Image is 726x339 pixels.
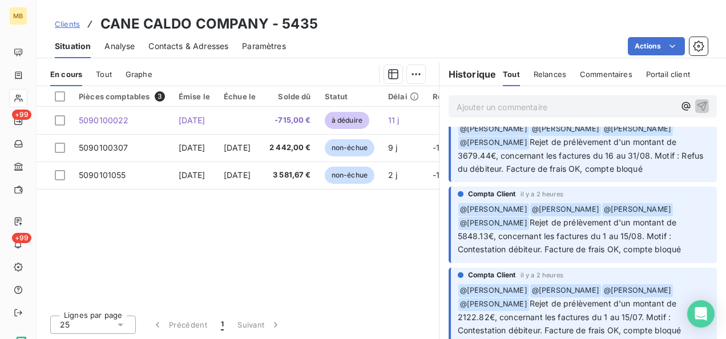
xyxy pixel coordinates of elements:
span: Analyse [104,41,135,52]
span: 5090100307 [79,143,128,152]
span: @ [PERSON_NAME] [530,203,601,216]
span: il y a 2 heures [521,272,563,279]
span: @ [PERSON_NAME] [458,298,529,311]
span: Portail client [646,70,690,79]
span: Commentaires [580,70,632,79]
span: il y a 2 heures [521,191,563,197]
span: -13 j [433,143,449,152]
div: MB [9,7,27,25]
div: Open Intercom Messenger [687,300,715,328]
span: 3 581,67 € [269,169,311,181]
span: non-échue [325,167,374,184]
span: -13 j [433,170,449,180]
span: 9 j [388,143,397,152]
span: 1 [221,319,224,330]
span: Situation [55,41,91,52]
span: 5090101055 [79,170,126,180]
span: @ [PERSON_NAME] [458,217,529,230]
span: [DATE] [179,143,205,152]
span: @ [PERSON_NAME] [458,203,529,216]
span: [DATE] [179,170,205,180]
div: Pièces comptables [79,91,165,102]
span: à déduire [325,112,369,129]
span: 11 j [388,115,400,125]
span: Compta Client [468,189,516,199]
span: @ [PERSON_NAME] [458,136,529,150]
span: @ [PERSON_NAME] [602,284,673,297]
span: Tout [96,70,112,79]
button: Précédent [145,313,214,337]
span: Graphe [126,70,152,79]
div: Émise le [179,92,210,101]
span: Clients [55,19,80,29]
h3: CANE CALDO COMPANY - 5435 [100,14,318,34]
div: Solde dû [269,92,311,101]
span: [DATE] [179,115,205,125]
span: Rejet de prélèvement d'un montant de 3679.44€, concernant les factures du 16 au 31/08. Motif : Re... [458,137,706,173]
span: +99 [12,233,31,243]
button: 1 [214,313,231,337]
span: +99 [12,110,31,120]
div: Échue le [224,92,256,101]
button: Actions [628,37,685,55]
span: 25 [60,319,70,330]
span: @ [PERSON_NAME] [458,284,529,297]
div: Statut [325,92,374,101]
div: Retard [433,92,469,101]
span: Tout [503,70,520,79]
span: Compta Client [468,270,516,280]
span: [DATE] [224,170,251,180]
span: @ [PERSON_NAME] [602,123,673,136]
span: Contacts & Adresses [148,41,228,52]
span: Paramètres [242,41,286,52]
span: Rejet de prélèvement d'un montant de 5848.13€, concernant les factures du 1 au 15/08. Motif : Con... [458,217,681,254]
span: [DATE] [224,143,251,152]
a: Clients [55,18,80,30]
h6: Historique [439,67,497,81]
span: @ [PERSON_NAME] [602,203,673,216]
span: 2 442,00 € [269,142,311,154]
span: non-échue [325,139,374,156]
div: Délai [388,92,419,101]
span: @ [PERSON_NAME] [530,123,601,136]
span: 3 [155,91,165,102]
span: @ [PERSON_NAME] [530,284,601,297]
span: En cours [50,70,82,79]
span: @ [PERSON_NAME] [458,123,529,136]
span: -715,00 € [269,115,311,126]
span: Rejet de prélèvement d'un montant de 2122.82€, concernant les factures du 1 au 15/07. Motif : Con... [458,298,681,335]
span: 5090100022 [79,115,129,125]
span: Relances [534,70,566,79]
button: Suivant [231,313,288,337]
span: 2 j [388,170,397,180]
